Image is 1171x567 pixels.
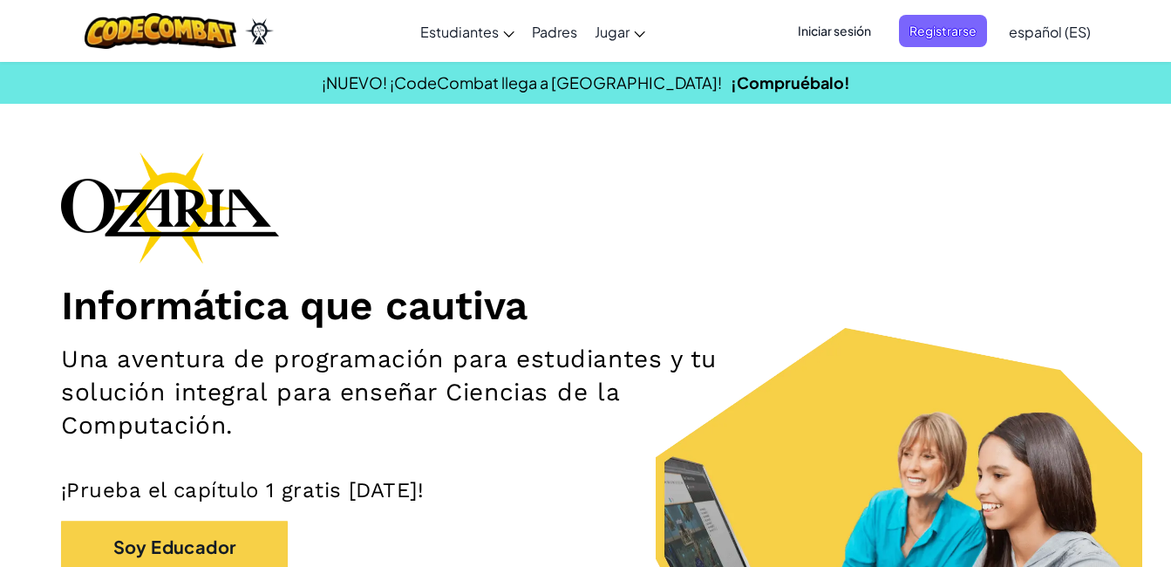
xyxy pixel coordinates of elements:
[61,477,1110,503] p: ¡Prueba el capítulo 1 gratis [DATE]!
[61,281,1110,330] h1: Informática que cautiva
[1009,23,1091,41] span: español (ES)
[61,152,279,263] img: Ozaria branding logo
[1000,8,1100,55] a: español (ES)
[322,72,722,92] span: ¡NUEVO! ¡CodeCombat llega a [GEOGRAPHIC_DATA]!
[85,13,237,49] img: CodeCombat logo
[245,18,273,44] img: Ozaria
[787,15,882,47] button: Iniciar sesión
[61,343,764,442] h2: Una aventura de programación para estudiantes y tu solución integral para enseñar Ciencias de la ...
[595,23,630,41] span: Jugar
[523,8,586,55] a: Padres
[731,72,850,92] a: ¡Compruébalo!
[586,8,654,55] a: Jugar
[899,15,987,47] button: Registrarse
[420,23,499,41] span: Estudiantes
[412,8,523,55] a: Estudiantes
